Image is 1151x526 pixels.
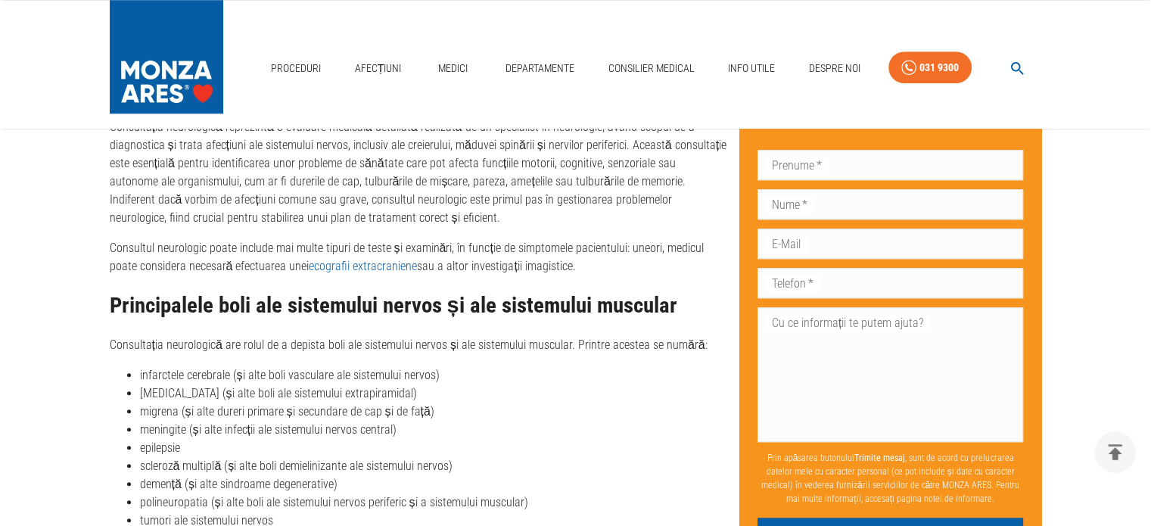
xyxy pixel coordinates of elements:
[757,445,1024,512] p: Prin apăsarea butonului , sunt de acord cu prelucrarea datelor mele cu caracter personal (ce pot ...
[140,403,727,421] li: migrena (și alte dureri primare și secundare de cap și de față)
[140,384,727,403] li: [MEDICAL_DATA] (și alte boli ale sistemului extrapiramidal)
[309,259,417,273] a: ecografii extracraniene
[140,475,727,493] li: demență (și alte sindroame degenerative)
[110,336,727,354] p: Consultația neurologică are rolul de a depista boli ale sistemului nervos și ale sistemului muscu...
[919,58,959,77] div: 031 9300
[140,421,727,439] li: meningite (și alte infecții ale sistemului nervos central)
[854,453,905,463] b: Trimite mesaj
[1094,431,1136,473] button: delete
[602,53,700,84] a: Consilier Medical
[110,239,727,275] p: Consultul neurologic poate include mai multe tipuri de teste și examinări, în funcție de simptome...
[349,53,408,84] a: Afecțiuni
[140,439,727,457] li: epilepsie
[803,53,866,84] a: Despre Noi
[265,53,327,84] a: Proceduri
[140,457,727,475] li: scleroză multiplă (și alte boli demielinizante ale sistemului nervos)
[429,53,478,84] a: Medici
[110,294,727,318] h2: Principalele boli ale sistemului nervos și ale sistemului muscular
[140,493,727,512] li: polineuropatia (și alte boli ale sistemului nervos periferic și a sistemului muscular)
[140,366,727,384] li: infarctele cerebrale (și alte boli vasculare ale sistemului nervos)
[888,51,972,84] a: 031 9300
[110,118,727,227] p: Consultația neurologică reprezintă o evaluare medicală detaliată realizată de un specialist în ne...
[722,53,781,84] a: Info Utile
[499,53,580,84] a: Departamente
